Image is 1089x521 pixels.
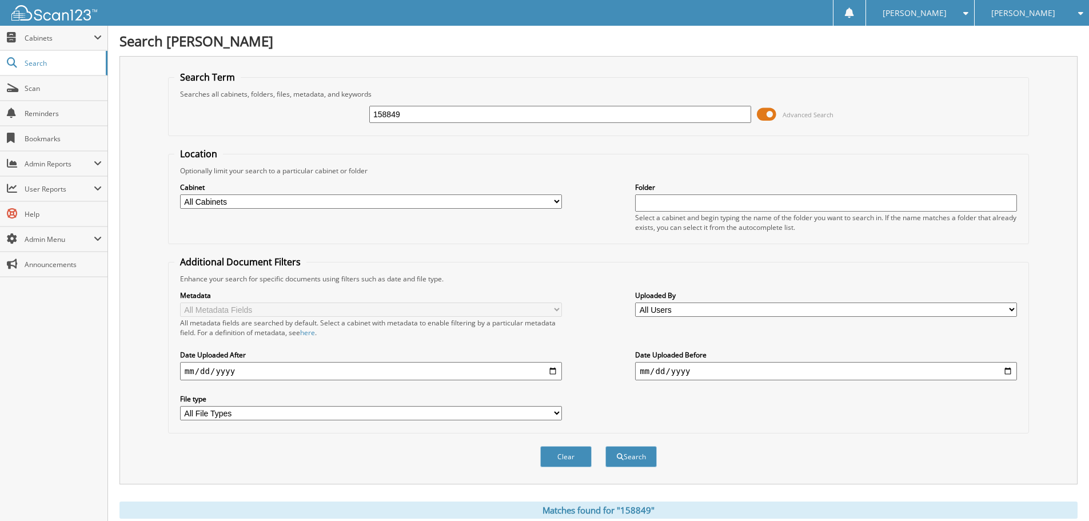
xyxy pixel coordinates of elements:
[25,33,94,43] span: Cabinets
[635,291,1017,300] label: Uploaded By
[25,234,94,244] span: Admin Menu
[300,328,315,337] a: here
[883,10,947,17] span: [PERSON_NAME]
[635,213,1017,232] div: Select a cabinet and begin typing the name of the folder you want to search in. If the name match...
[635,350,1017,360] label: Date Uploaded Before
[25,209,102,219] span: Help
[635,182,1017,192] label: Folder
[174,166,1023,176] div: Optionally limit your search to a particular cabinet or folder
[25,58,100,68] span: Search
[180,362,562,380] input: start
[180,182,562,192] label: Cabinet
[174,256,306,268] legend: Additional Document Filters
[605,446,657,467] button: Search
[180,318,562,337] div: All metadata fields are searched by default. Select a cabinet with metadata to enable filtering b...
[180,350,562,360] label: Date Uploaded After
[540,446,592,467] button: Clear
[180,291,562,300] label: Metadata
[174,274,1023,284] div: Enhance your search for specific documents using filters such as date and file type.
[25,159,94,169] span: Admin Reports
[991,10,1055,17] span: [PERSON_NAME]
[783,110,833,119] span: Advanced Search
[180,394,562,404] label: File type
[119,502,1078,519] div: Matches found for "158849"
[11,5,97,21] img: scan123-logo-white.svg
[119,31,1078,50] h1: Search [PERSON_NAME]
[174,89,1023,99] div: Searches all cabinets, folders, files, metadata, and keywords
[174,148,223,160] legend: Location
[174,71,241,83] legend: Search Term
[25,134,102,144] span: Bookmarks
[25,83,102,93] span: Scan
[25,260,102,269] span: Announcements
[635,362,1017,380] input: end
[25,109,102,118] span: Reminders
[25,184,94,194] span: User Reports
